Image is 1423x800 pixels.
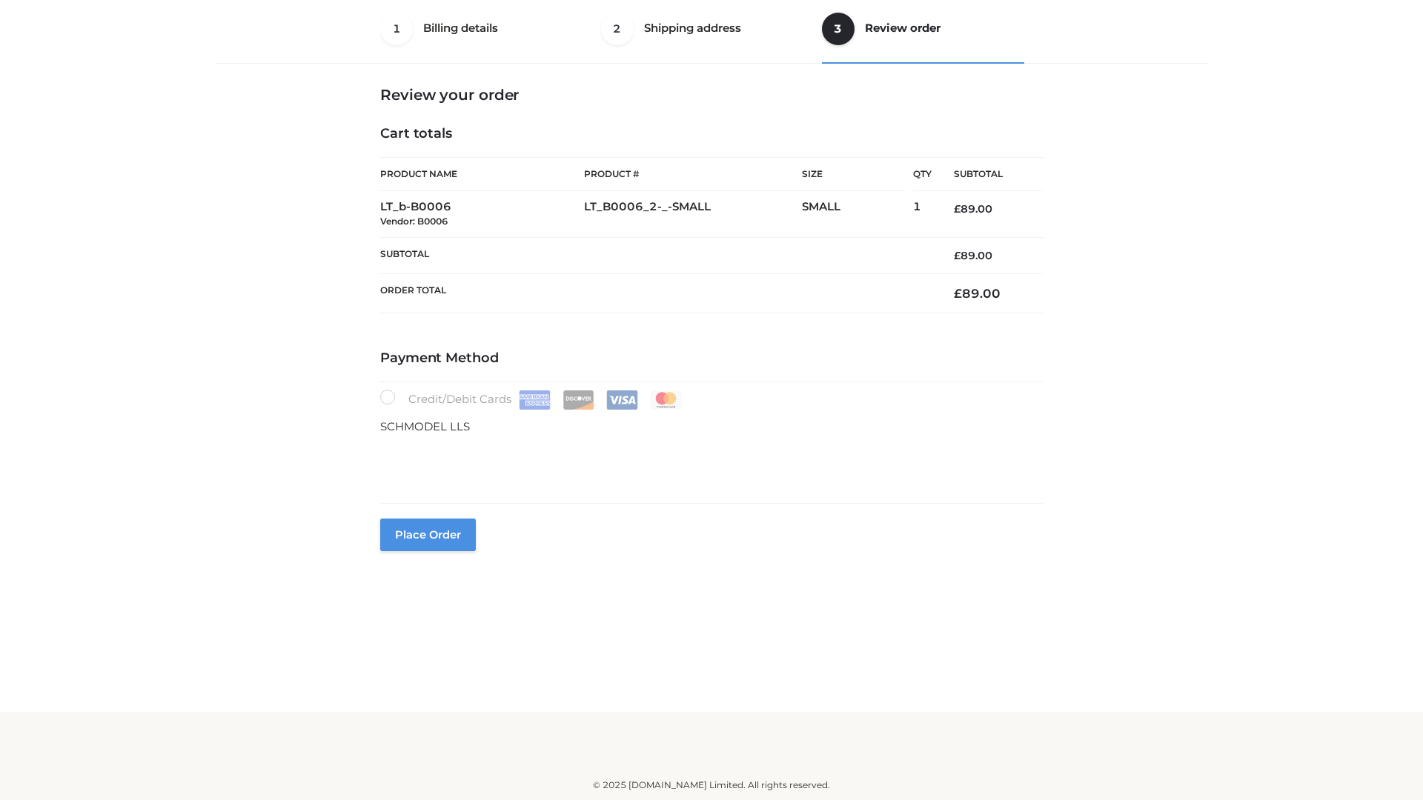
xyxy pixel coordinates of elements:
[954,249,961,262] span: £
[380,237,932,273] th: Subtotal
[380,216,448,227] small: Vendor: B0006
[802,158,906,191] th: Size
[519,390,551,410] img: Amex
[380,86,1043,104] h3: Review your order
[913,191,932,238] td: 1
[380,350,1043,367] h4: Payment Method
[380,274,932,313] th: Order Total
[606,390,638,410] img: Visa
[650,390,682,410] img: Mastercard
[380,157,584,191] th: Product Name
[954,286,1001,301] bdi: 89.00
[584,157,802,191] th: Product #
[584,191,802,238] td: LT_B0006_2-_-SMALL
[954,286,962,301] span: £
[954,202,961,216] span: £
[932,158,1043,191] th: Subtotal
[913,157,932,191] th: Qty
[954,202,992,216] bdi: 89.00
[377,433,1040,487] iframe: Secure payment input frame
[380,126,1043,142] h4: Cart totals
[954,249,992,262] bdi: 89.00
[802,191,913,238] td: SMALL
[380,390,683,410] label: Credit/Debit Cards
[380,519,476,551] button: Place order
[380,191,584,238] td: LT_b-B0006
[220,778,1203,793] div: © 2025 [DOMAIN_NAME] Limited. All rights reserved.
[563,390,594,410] img: Discover
[380,417,1043,436] p: SCHMODEL LLS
